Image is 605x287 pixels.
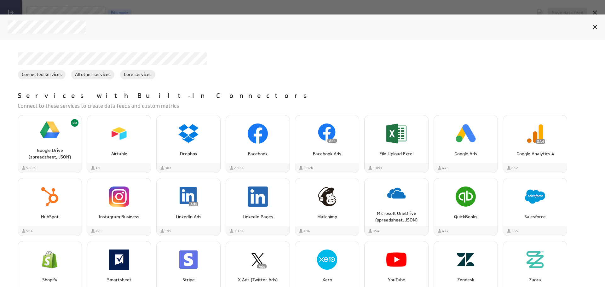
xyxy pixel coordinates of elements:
[510,151,560,157] p: Google Analytics 4
[120,71,155,78] span: Core services
[109,187,129,207] img: image9173415954662449888.png
[18,115,82,173] div: Google Drive (spreadsheet, JSON)
[21,165,36,171] div: Used by 5,518 customers
[18,91,313,101] p: Services with Built-In Connectors
[510,277,560,283] p: Zuora
[18,71,66,78] span: Connected services
[160,165,171,171] div: Used by 387 customers
[437,165,449,171] div: Used by 443 customers
[25,147,75,160] p: Google Drive (spreadsheet, JSON)
[163,214,214,220] p: LinkedIn Ads
[25,277,75,283] p: Shopify
[503,178,567,236] div: Salesforce
[94,214,144,220] p: Instagram Business
[386,250,406,270] img: image7114667537295097211.png
[234,228,244,234] span: 1.13K
[373,228,379,234] span: 354
[163,151,214,157] p: Dropbox
[510,214,560,220] p: Salesforce
[156,115,221,173] div: Dropbox
[120,70,156,80] div: Core services
[441,277,491,283] p: Zendesk
[21,228,33,234] div: Used by 564 customers
[434,115,498,173] div: Google Ads
[233,277,283,283] p: X Ads (Twitter Ads)
[371,277,422,283] p: YouTube
[18,70,66,80] div: Connected services
[368,165,383,171] div: Used by 1,092 customers
[302,214,352,220] p: Mailchimp
[590,22,600,32] div: Cancel
[26,228,33,234] span: 564
[525,187,545,207] img: image1915121390589644725.png
[94,151,144,157] p: Airtable
[109,123,129,144] img: image9156438501376889142.png
[511,228,518,234] span: 565
[95,165,100,171] span: 13
[386,123,406,144] img: image8568443328629550135.png
[26,165,36,171] span: 5.52K
[178,123,199,144] img: image4311023796963959761.png
[525,123,545,144] img: image6502031566950861830.png
[40,120,60,140] img: image6554840226126694000.png
[368,228,379,234] div: Used by 354 customers
[364,115,429,173] div: File Upload Excel
[386,183,406,203] img: image2781635771185835885.png
[248,123,268,144] img: image729517258887019810.png
[364,178,429,236] div: Microsoft OneDrive (spreadsheet, JSON)
[178,250,199,270] img: image2139931164255356453.png
[295,115,359,173] div: Facebook Ads
[298,228,310,234] div: Used by 484 customers
[109,250,129,270] img: image539442403354865658.png
[317,187,337,207] img: image1629079199996430842.png
[434,178,498,236] div: QuickBooks
[178,187,199,207] img: image1858912082062294012.png
[506,228,518,234] div: Used by 565 customers
[87,115,151,173] div: Airtable
[371,210,422,223] p: Microsoft OneDrive (spreadsheet, JSON)
[94,277,144,283] p: Smartsheet
[40,250,60,270] img: image8826962824540305007.png
[71,71,114,78] span: All other services
[226,178,290,236] div: LinkedIn Pages
[229,228,244,234] div: Used by 1,128 customers
[456,187,476,207] img: image5502353411254158712.png
[40,187,60,207] img: image4788249492605619304.png
[226,115,290,173] div: Facebook
[303,228,310,234] span: 484
[525,250,545,270] img: image4423575943840384174.png
[302,151,352,157] p: Facebook Ads
[229,165,244,171] div: Used by 2,559 customers
[437,228,449,234] div: Used by 477 customers
[18,178,82,236] div: HubSpot
[371,151,422,157] p: File Upload Excel
[506,165,518,171] div: Used by 852 customers
[234,165,244,171] span: 2.56K
[442,165,449,171] span: 443
[25,214,75,220] p: HubSpot
[317,123,337,144] img: image2754833655435752804.png
[233,151,283,157] p: Facebook
[165,165,171,171] span: 387
[303,165,313,171] span: 2.32K
[302,277,352,283] p: Xero
[373,165,383,171] span: 1.09K
[90,165,100,171] div: Used by 13 customers
[248,187,268,207] img: image1927158031853539236.png
[295,178,359,236] div: Mailchimp
[248,250,268,270] img: image6723068961370721886.png
[18,102,592,110] p: Connect to these services to create data feeds and custom metrics
[90,228,102,234] div: Used by 471 customers
[503,115,567,173] div: Google Analytics 4
[441,214,491,220] p: QuickBooks
[71,70,115,80] div: All other services
[160,228,171,234] div: Used by 195 customers
[298,165,313,171] div: Used by 2,321 customers
[317,250,337,270] img: image3155776258136118639.png
[156,178,221,236] div: LinkedIn Ads
[456,123,476,144] img: image8417636050194330799.png
[442,228,449,234] span: 477
[95,228,102,234] span: 471
[87,178,151,236] div: Instagram Business
[456,250,476,270] img: image363714890803161923.png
